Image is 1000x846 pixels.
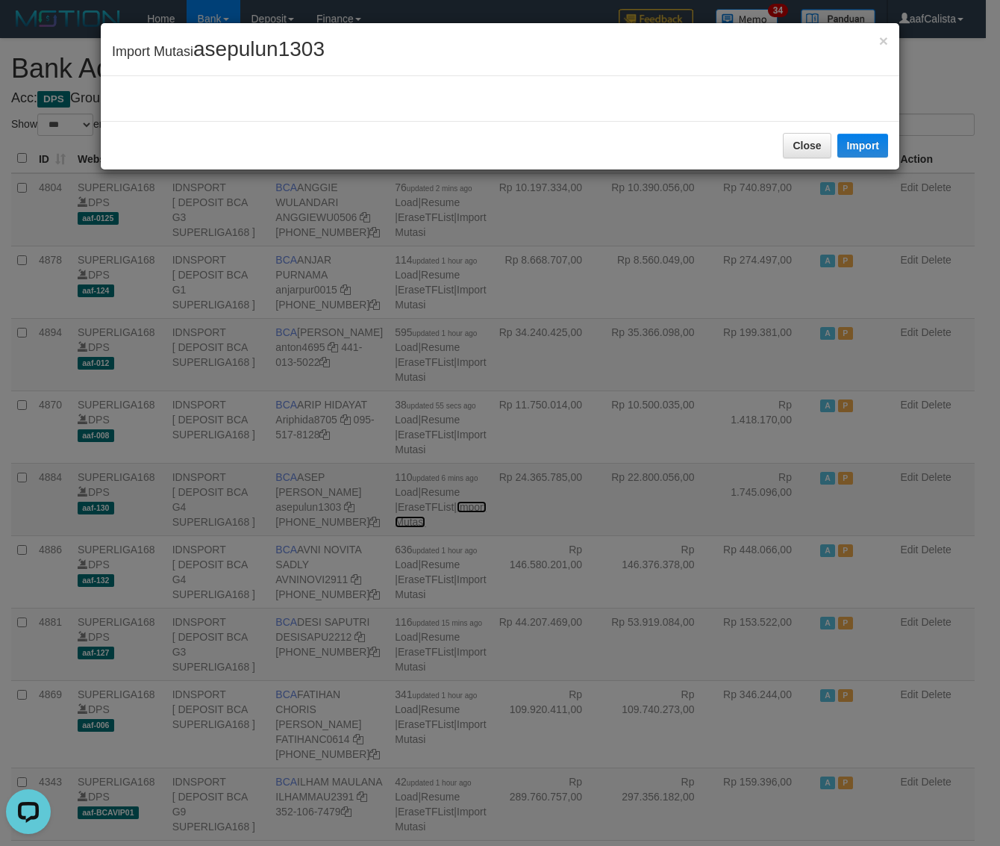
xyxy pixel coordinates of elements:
button: Open LiveChat chat widget [6,6,51,51]
button: Close [879,33,888,49]
button: Close [783,133,831,158]
span: asepulun1303 [193,37,325,60]
span: Import Mutasi [112,44,325,59]
span: × [879,32,888,49]
button: Import [837,134,888,158]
